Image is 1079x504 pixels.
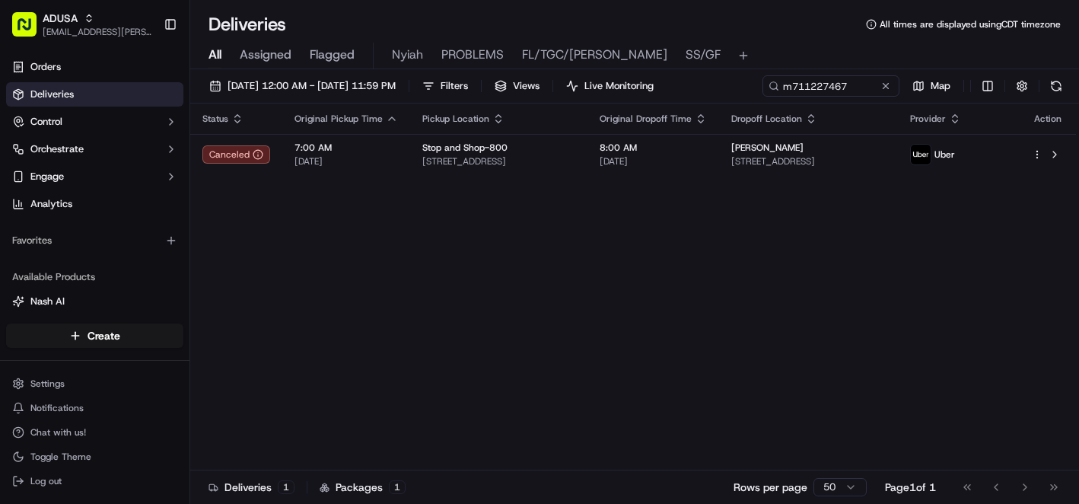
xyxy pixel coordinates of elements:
[422,142,508,154] span: Stop and Shop-800
[30,295,65,308] span: Nash AI
[30,402,84,414] span: Notifications
[43,11,78,26] button: ADUSA
[30,197,72,211] span: Analytics
[6,265,183,289] div: Available Products
[208,480,294,495] div: Deliveries
[278,480,294,494] div: 1
[389,480,406,494] div: 1
[686,46,721,64] span: SS/GF
[88,328,120,343] span: Create
[202,145,270,164] button: Canceled
[6,6,158,43] button: ADUSA[EMAIL_ADDRESS][PERSON_NAME][DOMAIN_NAME]
[522,46,667,64] span: FL/TGC/[PERSON_NAME]
[910,113,946,125] span: Provider
[6,289,183,314] button: Nash AI
[30,142,84,156] span: Orchestrate
[885,480,936,495] div: Page 1 of 1
[600,113,692,125] span: Original Dropoff Time
[240,46,291,64] span: Assigned
[584,79,654,93] span: Live Monitoring
[6,55,183,79] a: Orders
[559,75,660,97] button: Live Monitoring
[6,228,183,253] div: Favorites
[6,192,183,216] a: Analytics
[762,75,899,97] input: Type to search
[30,475,62,487] span: Log out
[202,75,403,97] button: [DATE] 12:00 AM - [DATE] 11:59 PM
[1046,75,1067,97] button: Refresh
[734,480,807,495] p: Rows per page
[30,426,86,439] span: Chat with us!
[6,373,183,394] button: Settings
[1032,113,1064,125] div: Action
[422,113,489,125] span: Pickup Location
[30,451,91,463] span: Toggle Theme
[202,113,228,125] span: Status
[294,142,398,154] span: 7:00 AM
[731,155,886,167] span: [STREET_ADDRESS]
[30,170,64,183] span: Engage
[6,422,183,443] button: Chat with us!
[931,79,950,93] span: Map
[6,110,183,134] button: Control
[228,79,396,93] span: [DATE] 12:00 AM - [DATE] 11:59 PM
[43,26,151,38] button: [EMAIL_ADDRESS][PERSON_NAME][DOMAIN_NAME]
[934,148,955,161] span: Uber
[441,46,504,64] span: PROBLEMS
[6,471,183,492] button: Log out
[731,113,802,125] span: Dropoff Location
[208,46,221,64] span: All
[600,142,707,154] span: 8:00 AM
[30,60,61,74] span: Orders
[392,46,423,64] span: Nyiah
[906,75,957,97] button: Map
[880,18,1061,30] span: All times are displayed using CDT timezone
[294,113,383,125] span: Original Pickup Time
[6,82,183,107] a: Deliveries
[208,12,286,37] h1: Deliveries
[422,155,575,167] span: [STREET_ADDRESS]
[6,324,183,348] button: Create
[294,155,398,167] span: [DATE]
[310,46,355,64] span: Flagged
[441,79,468,93] span: Filters
[30,378,65,390] span: Settings
[911,145,931,164] img: profile_uber_ahold_partner.png
[488,75,546,97] button: Views
[12,295,177,308] a: Nash AI
[415,75,475,97] button: Filters
[6,446,183,467] button: Toggle Theme
[6,137,183,161] button: Orchestrate
[30,115,62,129] span: Control
[6,397,183,419] button: Notifications
[30,88,74,101] span: Deliveries
[6,164,183,189] button: Engage
[600,155,707,167] span: [DATE]
[731,142,804,154] span: [PERSON_NAME]
[320,480,406,495] div: Packages
[513,79,539,93] span: Views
